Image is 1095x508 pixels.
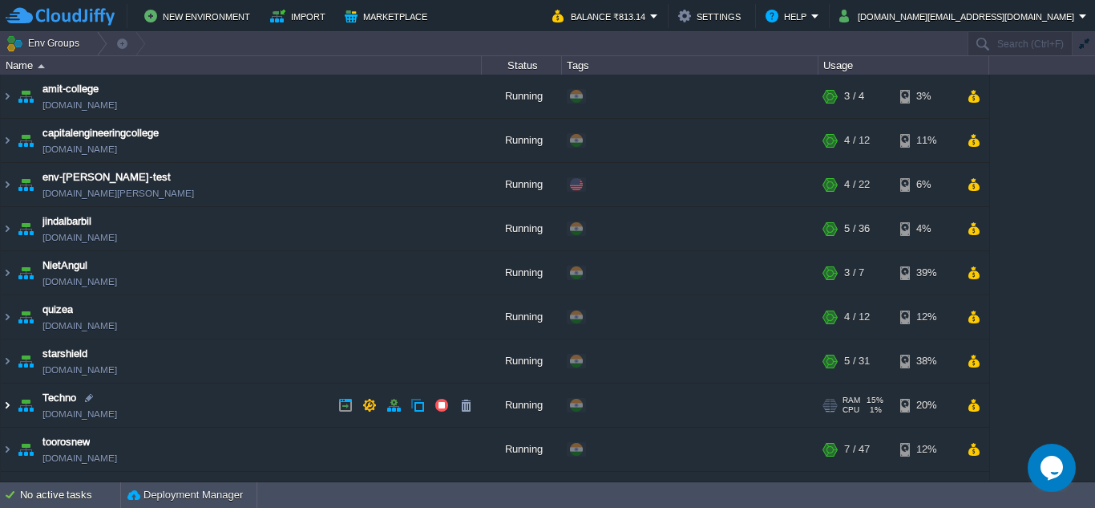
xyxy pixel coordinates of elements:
div: Running [482,295,562,339]
a: [DOMAIN_NAME] [42,141,117,157]
div: Running [482,251,562,295]
img: AMDAwAAAACH5BAEAAAAALAAAAAABAAEAAAICRAEAOw== [14,207,37,250]
div: Running [482,163,562,206]
img: AMDAwAAAACH5BAEAAAAALAAAAAABAAEAAAICRAEAOw== [14,428,37,471]
div: 11% [900,119,952,162]
a: NietAngul [42,258,87,274]
div: 12% [900,295,952,339]
button: Env Groups [6,32,85,55]
a: amit-college [42,81,99,97]
span: 1% [866,405,882,415]
img: AMDAwAAAACH5BAEAAAAALAAAAAABAAEAAAICRAEAOw== [1,75,14,118]
a: env-[PERSON_NAME]-test [42,169,171,185]
a: Techno [42,390,76,406]
div: Usage [819,56,988,75]
div: Running [482,428,562,471]
div: 12% [900,428,952,471]
a: [DOMAIN_NAME] [42,362,117,378]
div: 3% [900,75,952,118]
img: AMDAwAAAACH5BAEAAAAALAAAAAABAAEAAAICRAEAOw== [14,295,37,339]
a: [DOMAIN_NAME] [42,97,117,113]
img: AMDAwAAAACH5BAEAAAAALAAAAAABAAEAAAICRAEAOw== [1,384,14,427]
img: AMDAwAAAACH5BAEAAAAALAAAAAABAAEAAAICRAEAOw== [14,251,37,295]
div: Running [482,207,562,250]
img: AMDAwAAAACH5BAEAAAAALAAAAAABAAEAAAICRAEAOw== [1,119,14,162]
img: AMDAwAAAACH5BAEAAAAALAAAAAABAAEAAAICRAEAOw== [14,163,37,206]
div: Running [482,119,562,162]
div: 3 / 4 [844,75,864,118]
span: CPU [842,405,859,415]
img: AMDAwAAAACH5BAEAAAAALAAAAAABAAEAAAICRAEAOw== [14,75,37,118]
div: 38% [900,339,952,383]
img: CloudJiffy [6,6,115,26]
img: AMDAwAAAACH5BAEAAAAALAAAAAABAAEAAAICRAEAOw== [1,339,14,383]
div: Running [482,339,562,383]
div: 6% [900,163,952,206]
button: Balance ₹813.14 [552,6,650,26]
div: 4 / 12 [844,295,870,339]
div: No active tasks [20,482,120,508]
img: AMDAwAAAACH5BAEAAAAALAAAAAABAAEAAAICRAEAOw== [1,207,14,250]
a: quizea [42,302,73,318]
a: starshield [42,346,87,362]
img: AMDAwAAAACH5BAEAAAAALAAAAAABAAEAAAICRAEAOw== [1,428,14,471]
button: Settings [678,6,745,26]
div: 4% [900,207,952,250]
div: 39% [900,251,952,295]
a: yppschool [42,478,90,494]
div: 20% [900,384,952,427]
div: Running [482,75,562,118]
div: 7 / 47 [844,428,870,471]
a: toorosnew [42,434,90,450]
img: AMDAwAAAACH5BAEAAAAALAAAAAABAAEAAAICRAEAOw== [14,339,37,383]
a: [DOMAIN_NAME] [42,450,117,466]
div: 5 / 31 [844,339,870,383]
a: [DOMAIN_NAME] [42,230,117,246]
a: [DOMAIN_NAME] [42,406,117,422]
button: Deployment Manager [127,487,243,503]
button: Import [270,6,330,26]
span: RAM [842,396,860,405]
img: AMDAwAAAACH5BAEAAAAALAAAAAABAAEAAAICRAEAOw== [38,64,45,68]
button: [DOMAIN_NAME][EMAIL_ADDRESS][DOMAIN_NAME] [839,6,1079,26]
div: Tags [563,56,818,75]
img: AMDAwAAAACH5BAEAAAAALAAAAAABAAEAAAICRAEAOw== [14,384,37,427]
div: Status [483,56,561,75]
img: AMDAwAAAACH5BAEAAAAALAAAAAABAAEAAAICRAEAOw== [1,295,14,339]
div: Name [2,56,481,75]
a: jindalbarbil [42,213,91,230]
a: [DOMAIN_NAME][PERSON_NAME] [42,185,194,201]
button: New Environment [144,6,255,26]
button: Marketplace [345,6,432,26]
img: AMDAwAAAACH5BAEAAAAALAAAAAABAAEAAAICRAEAOw== [14,119,37,162]
img: AMDAwAAAACH5BAEAAAAALAAAAAABAAEAAAICRAEAOw== [1,251,14,295]
a: [DOMAIN_NAME] [42,318,117,334]
a: capitalengineeringcollege [42,125,159,141]
button: Help [766,6,811,26]
div: 4 / 22 [844,163,870,206]
div: Running [482,384,562,427]
span: 15% [867,396,883,405]
div: 3 / 7 [844,251,864,295]
a: [DOMAIN_NAME] [42,274,117,290]
div: 5 / 36 [844,207,870,250]
iframe: chat widget [1028,444,1079,492]
img: AMDAwAAAACH5BAEAAAAALAAAAAABAAEAAAICRAEAOw== [1,163,14,206]
div: 4 / 12 [844,119,870,162]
